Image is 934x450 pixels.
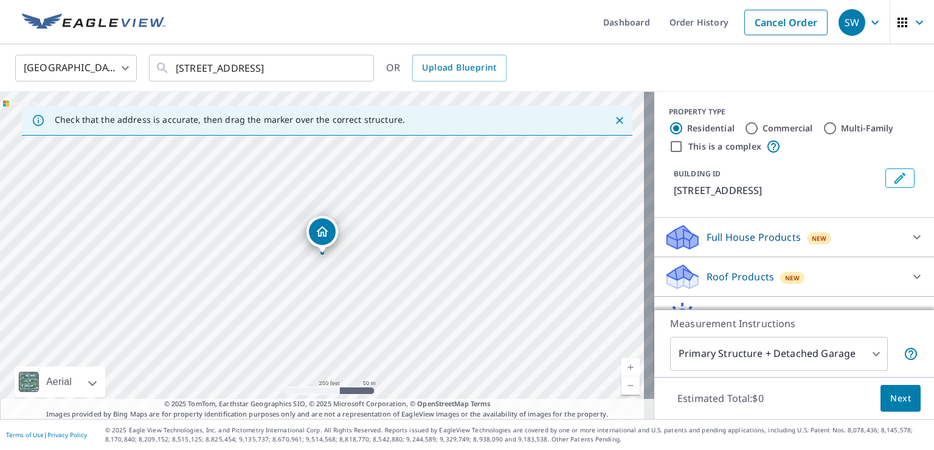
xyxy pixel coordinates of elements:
[22,13,165,32] img: EV Logo
[812,234,827,243] span: New
[885,168,915,188] button: Edit building 1
[668,385,773,412] p: Estimated Total: $0
[904,347,918,361] span: Your report will include the primary structure and a detached garage if one exists.
[707,230,801,244] p: Full House Products
[164,399,491,409] span: © 2025 TomTom, Earthstar Geographics SIO, © 2025 Microsoft Corporation, ©
[664,223,924,252] div: Full House ProductsNew
[670,337,888,371] div: Primary Structure + Detached Garage
[15,367,105,397] div: Aerial
[55,114,405,125] p: Check that the address is accurate, then drag the marker over the correct structure.
[674,183,880,198] p: [STREET_ADDRESS]
[687,122,735,134] label: Residential
[664,302,924,331] div: Solar ProductsNew
[841,122,894,134] label: Multi-Family
[890,391,911,406] span: Next
[674,168,721,179] p: BUILDING ID
[664,262,924,291] div: Roof ProductsNew
[670,316,918,331] p: Measurement Instructions
[6,431,44,439] a: Terms of Use
[176,51,349,85] input: Search by address or latitude-longitude
[612,112,628,128] button: Close
[839,9,865,36] div: SW
[744,10,828,35] a: Cancel Order
[6,431,87,438] p: |
[880,385,921,412] button: Next
[47,431,87,439] a: Privacy Policy
[621,376,640,395] a: Current Level 17, Zoom Out
[669,106,919,117] div: PROPERTY TYPE
[105,426,928,444] p: © 2025 Eagle View Technologies, Inc. and Pictometry International Corp. All Rights Reserved. Repo...
[15,51,137,85] div: [GEOGRAPHIC_DATA]
[306,216,338,254] div: Dropped pin, building 1, Residential property, 401 E Park Ave Viborg, SD 57070
[763,122,813,134] label: Commercial
[621,358,640,376] a: Current Level 17, Zoom In
[417,399,468,408] a: OpenStreetMap
[422,60,496,75] span: Upload Blueprint
[471,399,491,408] a: Terms
[688,140,761,153] label: This is a complex
[785,273,800,283] span: New
[386,55,507,81] div: OR
[43,367,75,397] div: Aerial
[707,269,774,284] p: Roof Products
[412,55,506,81] a: Upload Blueprint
